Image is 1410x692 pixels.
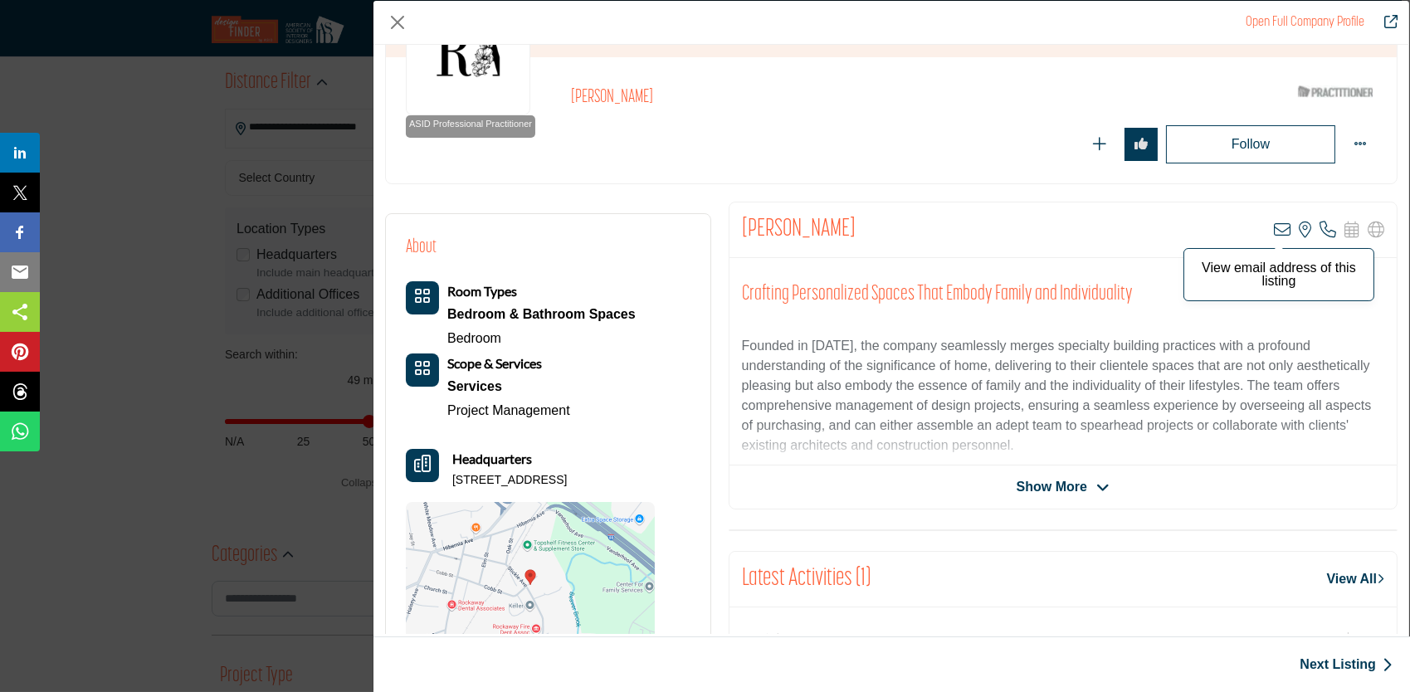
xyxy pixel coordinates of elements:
[742,336,1384,456] p: Founded in [DATE], the company seamlessly merges specialty building practices with a profound und...
[1017,477,1087,497] span: Show More
[406,502,655,668] img: Location Map
[447,355,542,371] b: Scope & Services
[806,632,846,651] h5: K A
[1357,634,1372,649] i: Click to Like this activity
[447,357,542,371] a: Scope & Services
[571,87,1027,109] h2: [PERSON_NAME]
[742,282,1384,307] h2: Crafting Personalized Spaces That Embody Family and Individuality
[447,283,517,299] b: Room Types
[452,472,567,489] p: [STREET_ADDRESS]
[409,117,532,131] span: ASID Professional Practitioner
[447,331,501,345] a: Bedroom
[754,632,796,674] img: avtar-image
[742,564,871,594] h2: Latest Activities (1)
[1306,632,1349,650] span: [DATE]
[406,281,439,314] button: Category Icon
[1300,655,1393,675] a: Next Listing
[447,302,636,327] a: Bedroom & Bathroom Spaces
[1193,261,1365,288] p: View email address of this listing
[447,374,570,399] a: Services
[406,234,437,261] h2: About
[1327,569,1384,589] a: View All
[1373,12,1398,32] a: Redirect to brittany-rae
[406,449,439,482] button: Headquarter icon
[1083,128,1116,161] button: Redirect to login page
[1344,128,1377,161] button: More Options
[742,215,856,245] h2: Brittany Rae
[452,449,532,469] b: Headquarters
[1125,128,1158,161] button: Redirect to login page
[1246,16,1364,29] a: Redirect to brittany-rae
[1298,81,1373,102] img: ASID Qualified Practitioners
[447,374,570,399] div: Interior and exterior spaces including lighting, layouts, furnishings, accessories, artwork, land...
[1166,125,1335,163] button: Redirect to login
[447,285,517,299] a: Room Types
[406,353,439,387] button: Category Icon
[385,10,410,35] button: Close
[447,403,570,417] a: Project Management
